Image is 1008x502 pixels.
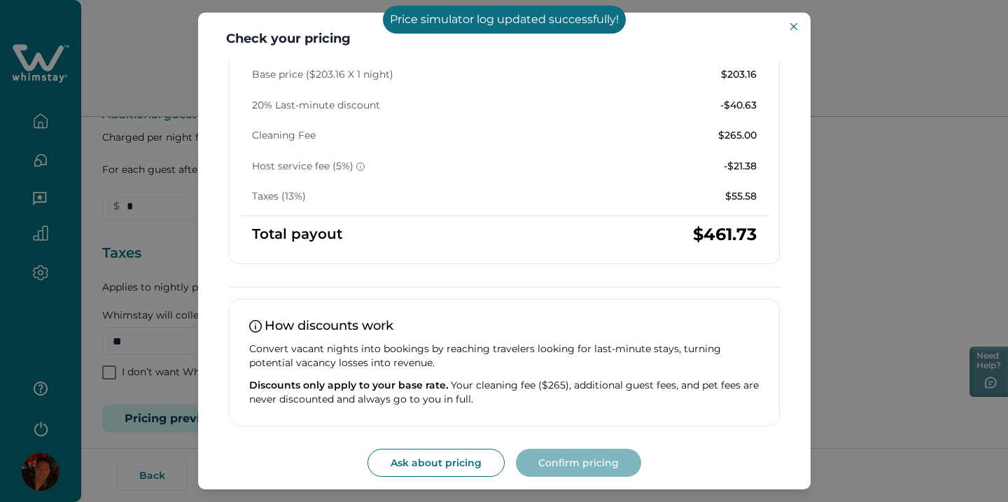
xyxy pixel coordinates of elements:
p: Total payout [252,228,342,242]
button: Confirm pricing [516,449,641,477]
p: $461.73 [693,228,757,242]
p: Taxes (13%) [252,190,306,204]
p: Convert vacant nights into bookings by reaching travelers looking for last-minute stays, turning ... [249,342,759,370]
p: How discounts work [249,319,759,333]
p: -$21.38 [724,160,757,174]
p: Your cleaning fee ($265), additional guest fees, and pet fees are never discounted and always go ... [249,378,759,406]
button: Close [785,18,802,35]
p: Host service fee (5%) [252,160,365,174]
p: 20% Last-minute discount [252,99,380,113]
header: Check your pricing [198,13,811,60]
p: $203.16 [721,68,757,82]
span: Discounts only apply to your base rate. [249,379,448,391]
button: Ask about pricing [367,449,505,477]
p: $265.00 [718,129,757,143]
p: Cleaning Fee [252,129,316,143]
p: Price simulator log updated successfully! [383,6,626,34]
p: -$40.63 [720,99,757,113]
p: $55.58 [725,190,757,204]
p: Base price ($203.16 X 1 night) [252,68,393,82]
